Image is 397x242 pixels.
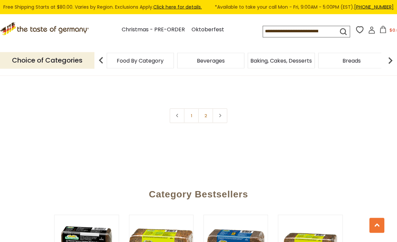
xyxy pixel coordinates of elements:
a: Food By Category [117,58,164,63]
a: Oktoberfest [192,25,224,34]
div: Free Shipping Starts at $80.00. Varies by Region. Exclusions Apply. [3,3,394,11]
a: [PHONE_NUMBER] [354,4,394,10]
img: previous arrow [94,54,108,67]
span: *Available to take your call Mon - Fri, 9:00AM - 5:00PM (EST). [215,3,394,11]
a: Beverages [197,58,225,63]
div: Category Bestsellers [12,179,385,207]
img: next arrow [384,54,397,67]
a: Click here for details. [153,4,202,10]
a: Baking, Cakes, Desserts [250,58,312,63]
a: Breads [342,58,361,63]
a: 1 [184,109,199,123]
a: Christmas - PRE-ORDER [122,25,185,34]
a: 2 [198,109,213,123]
